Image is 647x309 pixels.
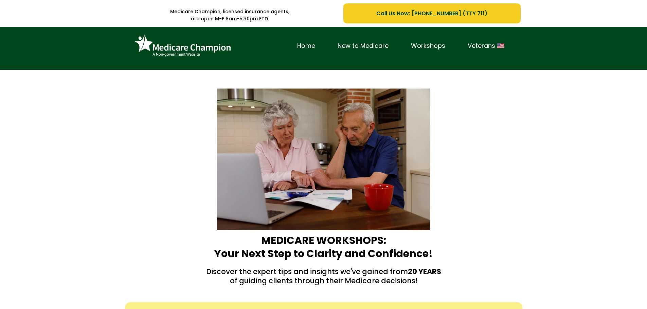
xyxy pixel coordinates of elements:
a: Call Us Now: 1-833-823-1990 (TTY 711) [343,3,520,23]
span: Call Us Now: [PHONE_NUMBER] (TTY 711) [376,9,487,18]
strong: 20 YEARS [408,267,441,276]
p: are open M-F 8am-5:30pm ETD. [127,15,334,22]
p: Discover the expert tips and insights we've gained from [127,267,521,276]
a: Workshops [400,41,456,51]
img: Brand Logo [132,32,234,60]
p: Medicare Champion, licensed insurance agents, [127,8,334,15]
a: Home [286,41,326,51]
strong: Your Next Step to Clarity and Confidence! [214,246,433,261]
a: Veterans 🇺🇸 [456,41,516,51]
p: of guiding clients through their Medicare decisions! [127,276,521,285]
strong: MEDICARE WORKSHOPS: [261,233,386,248]
a: New to Medicare [326,41,400,51]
